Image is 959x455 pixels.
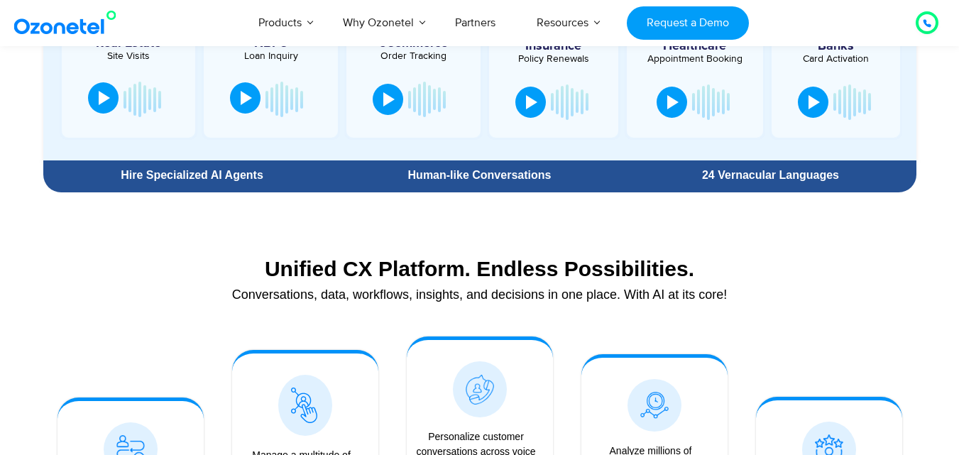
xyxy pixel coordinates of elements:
div: Order Tracking [354,51,473,61]
div: Unified CX Platform. Endless Possibilities. [50,256,909,281]
div: Card Activation [779,54,894,64]
div: Conversations, data, workflows, insights, and decisions in one place. With AI at its core! [50,288,909,301]
div: Site Visits [69,51,189,61]
a: Request a Demo [627,6,748,40]
div: Human-like Conversations [341,170,618,181]
div: 24 Vernacular Languages [632,170,909,181]
div: Loan Inquiry [211,51,331,61]
div: Hire Specialized AI Agents [50,170,334,181]
div: Policy Renewals [496,54,611,64]
div: Appointment Booking [637,54,752,64]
